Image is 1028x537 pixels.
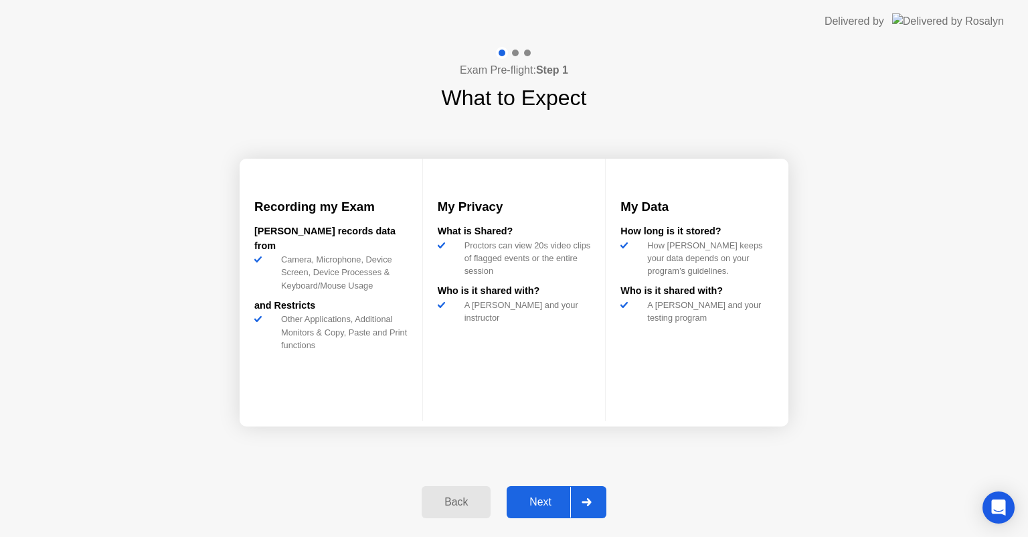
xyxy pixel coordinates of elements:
[254,224,408,253] div: [PERSON_NAME] records data from
[276,313,408,352] div: Other Applications, Additional Monitors & Copy, Paste and Print functions
[438,198,591,216] h3: My Privacy
[620,198,774,216] h3: My Data
[982,491,1015,524] div: Open Intercom Messenger
[825,13,884,29] div: Delivered by
[459,239,591,278] div: Proctors can view 20s video clips of flagged events or the entire session
[438,284,591,299] div: Who is it shared with?
[620,224,774,239] div: How long is it stored?
[536,64,568,76] b: Step 1
[442,82,587,114] h1: What to Expect
[620,284,774,299] div: Who is it shared with?
[892,13,1004,29] img: Delivered by Rosalyn
[642,299,774,324] div: A [PERSON_NAME] and your testing program
[426,496,487,508] div: Back
[276,253,408,292] div: Camera, Microphone, Device Screen, Device Processes & Keyboard/Mouse Usage
[422,486,491,518] button: Back
[642,239,774,278] div: How [PERSON_NAME] keeps your data depends on your program’s guidelines.
[438,224,591,239] div: What is Shared?
[459,299,591,324] div: A [PERSON_NAME] and your instructor
[507,486,606,518] button: Next
[254,299,408,313] div: and Restricts
[254,198,408,216] h3: Recording my Exam
[511,496,570,508] div: Next
[460,62,568,78] h4: Exam Pre-flight:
